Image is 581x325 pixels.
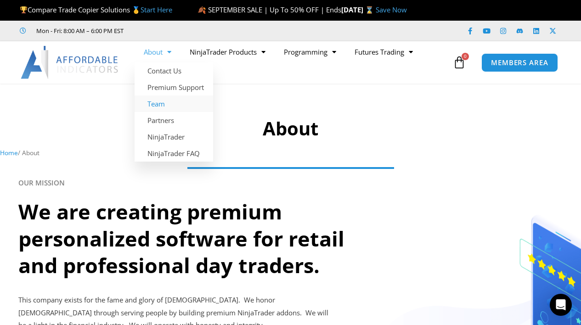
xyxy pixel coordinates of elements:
div: Open Intercom Messenger [550,294,572,316]
a: NinjaTrader [135,129,213,145]
a: Start Here [141,5,172,14]
nav: Menu [135,41,451,84]
h6: OUR MISSION [18,179,563,187]
a: Programming [275,41,345,62]
h2: We are creating premium personalized software for retail and professional day traders. [18,198,345,279]
iframe: Customer reviews powered by Trustpilot [136,26,274,35]
img: 🏆 [20,6,27,13]
a: Contact Us [135,62,213,79]
a: MEMBERS AREA [481,53,558,72]
img: LogoAI | Affordable Indicators – NinjaTrader [21,46,119,79]
a: Futures Trading [345,41,422,62]
span: MEMBERS AREA [491,59,548,66]
a: Team [135,95,213,112]
span: Compare Trade Copier Solutions 🥇 [20,5,172,14]
ul: About [135,62,213,162]
a: NinjaTrader Products [181,41,275,62]
strong: [DATE] ⌛ [341,5,376,14]
a: Premium Support [135,79,213,95]
span: Mon - Fri: 8:00 AM – 6:00 PM EST [34,25,124,36]
a: About [135,41,181,62]
span: 0 [462,53,469,60]
a: Save Now [376,5,407,14]
a: NinjaTrader FAQ [135,145,213,162]
a: Partners [135,112,213,129]
span: 🍂 SEPTEMBER SALE | Up To 50% OFF | Ends [197,5,341,14]
a: 0 [439,49,479,76]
